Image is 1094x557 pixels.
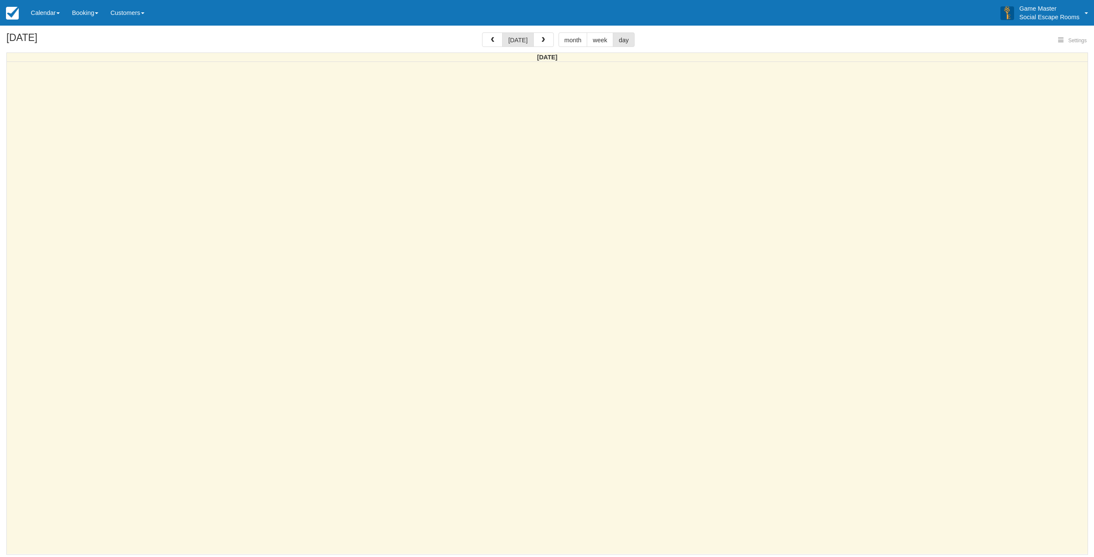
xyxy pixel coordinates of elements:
img: A3 [1000,6,1014,20]
img: checkfront-main-nav-mini-logo.png [6,7,19,20]
span: Settings [1068,38,1087,44]
p: Game Master [1019,4,1079,13]
button: [DATE] [502,32,533,47]
p: Social Escape Rooms [1019,13,1079,21]
h2: [DATE] [6,32,115,48]
button: Settings [1053,35,1092,47]
span: [DATE] [537,54,558,61]
button: month [559,32,588,47]
button: week [587,32,613,47]
button: day [613,32,635,47]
